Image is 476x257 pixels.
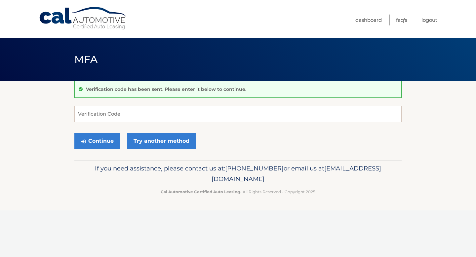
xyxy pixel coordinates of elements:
a: Logout [421,15,437,25]
a: Cal Automotive [39,7,128,30]
p: - All Rights Reserved - Copyright 2025 [79,188,397,195]
p: Verification code has been sent. Please enter it below to continue. [86,86,246,92]
a: Try another method [127,133,196,149]
p: If you need assistance, please contact us at: or email us at [79,163,397,184]
a: Dashboard [355,15,382,25]
button: Continue [74,133,120,149]
a: FAQ's [396,15,407,25]
span: [EMAIL_ADDRESS][DOMAIN_NAME] [212,165,381,183]
span: MFA [74,53,98,65]
strong: Cal Automotive Certified Auto Leasing [161,189,240,194]
span: [PHONE_NUMBER] [225,165,284,172]
input: Verification Code [74,106,402,122]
